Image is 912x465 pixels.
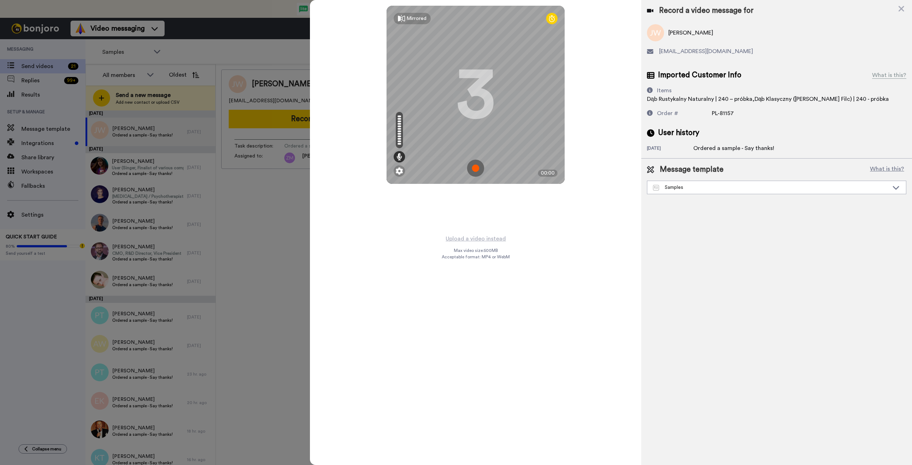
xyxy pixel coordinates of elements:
div: Order # [657,109,678,118]
img: Message-temps.svg [653,185,659,191]
span: Max video size: 500 MB [454,248,498,253]
div: Ordered a sample - Say thanks! [693,144,774,153]
span: Message template [660,164,724,175]
div: Items [657,86,672,95]
span: Acceptable format: MP4 or WebM [442,254,510,260]
span: Dąb Rustykalny Naturalny | 240 – próbka,Dąb Klasyczny ([PERSON_NAME] Filc) | 240 - próbka [647,96,889,102]
button: Upload a video instead [444,234,508,243]
button: What is this? [868,164,906,175]
span: PL-81157 [712,110,734,116]
div: [DATE] [647,145,693,153]
span: User history [658,128,699,138]
div: Samples [653,184,889,191]
div: What is this? [872,71,906,79]
div: 00:00 [538,170,558,177]
img: ic_record_start.svg [467,160,484,177]
span: Imported Customer Info [658,70,741,81]
div: 3 [456,68,495,122]
img: ic_gear.svg [396,167,403,175]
